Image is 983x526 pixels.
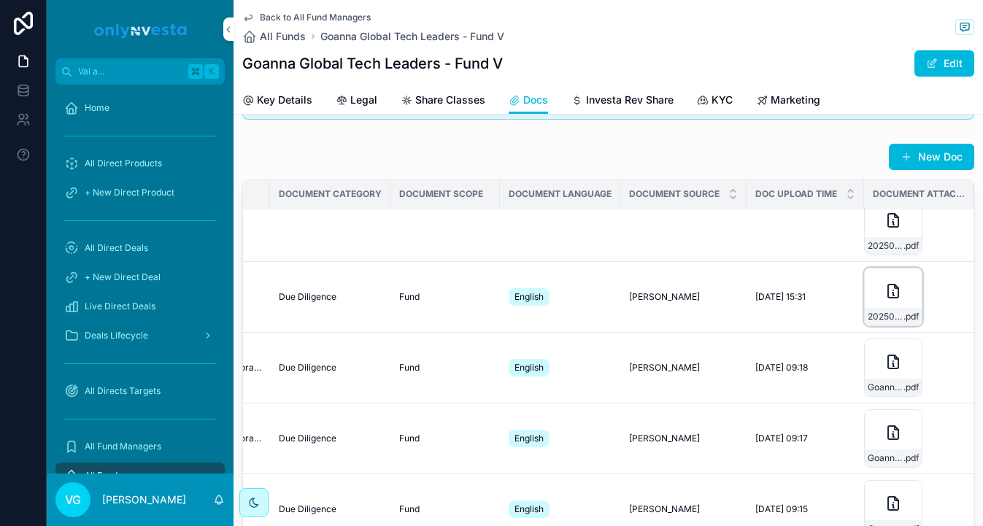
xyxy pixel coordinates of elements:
a: [DATE] 09:17 [755,433,855,444]
a: English [509,356,612,379]
span: English [514,291,544,303]
div: contenuto scorrevole [47,85,234,473]
a: Share Classes [401,87,485,116]
a: Fund [399,291,491,303]
span: All Funds [260,29,306,44]
span: All Fund Managers [85,441,161,452]
span: All Direct Deals [85,242,148,254]
span: Document Attachment [873,188,965,200]
a: [PERSON_NAME] [629,503,738,515]
a: Due Diligence [279,362,382,374]
a: [PERSON_NAME] [629,291,738,303]
span: Fund [399,503,420,515]
span: Marketing [771,93,820,107]
a: Fund [399,433,491,444]
a: All Direct Products [55,150,225,177]
a: Live Direct Deals [55,293,225,320]
p: [PERSON_NAME] [102,492,186,507]
a: Legal [336,87,377,116]
span: .pdf [903,311,919,322]
span: + New Direct Deal [85,271,161,283]
span: [PERSON_NAME] [629,433,700,444]
a: + New Direct Product [55,179,225,206]
span: All Directs Targets [85,385,161,397]
span: Document Source [629,188,720,200]
span: 20250805-GOANNA---Inv-Recommandation-(DIAMONDS)---signed [868,240,903,252]
span: Docs [523,93,548,107]
span: Share Classes [415,93,485,107]
a: 20250805-GOANNA---Investment-Memo-(1).pdf [864,268,956,326]
span: Due Diligence [279,503,336,515]
a: Fund [399,503,491,515]
a: [DATE] 09:15 [755,503,855,515]
a: Goanna-Capital-GP-V-LP---certificate-of-limited-partnership-(250530).pdf [864,409,956,468]
a: All Directs Targets [55,378,225,404]
span: Due Diligence [279,433,336,444]
a: All Funds [55,463,225,489]
a: [DATE] 09:18 [755,362,855,374]
a: Back to All Fund Managers [242,12,371,23]
a: + New Direct Deal [55,264,225,290]
span: All Funds [85,470,122,481]
span: .pdf [903,382,919,393]
span: Deals Lifecycle [85,330,148,341]
span: [PERSON_NAME] [629,362,700,374]
a: English [509,427,612,450]
span: English [514,503,544,515]
span: VG [65,491,81,508]
span: Goanna-Global-Tech-Leaders-LP---certificate-of-limited-partnership-(250123) [868,382,903,393]
a: Key Details [242,87,312,116]
span: Document Category [279,188,382,200]
span: [DATE] 09:18 [755,362,808,374]
span: [DATE] 09:17 [755,433,808,444]
a: Due Diligence [279,291,382,303]
span: Document Language [509,188,612,200]
span: Fund [399,362,420,374]
span: Doc Upload Time [755,188,837,200]
span: [PERSON_NAME] [629,503,700,515]
a: Fund [399,362,491,374]
img: Logo dell'app [92,18,188,41]
span: 20250805-GOANNA---Investment-Memo-(1) [868,311,903,322]
a: English [509,498,612,521]
span: Key Details [257,93,312,107]
button: Edit [914,50,974,77]
a: Investa Rev Share [571,87,674,116]
h1: Goanna Global Tech Leaders - Fund V [242,53,503,74]
a: [PERSON_NAME] [629,433,738,444]
button: New Doc [889,144,974,170]
a: [DATE] 15:31 [755,291,855,303]
span: .pdf [903,452,919,464]
a: Due Diligence [279,503,382,515]
span: [PERSON_NAME] [629,291,700,303]
span: + New Direct Product [85,187,174,198]
span: English [514,362,544,374]
span: .pdf [903,240,919,252]
span: Home [85,102,109,114]
span: [DATE] 09:15 [755,503,808,515]
span: Goanna-Capital-GP-V-LP---certificate-of-limited-partnership-(250530) [868,452,903,464]
a: Marketing [756,87,820,116]
span: All Direct Products [85,158,162,169]
a: Home [55,95,225,121]
span: Document Scope [399,188,483,200]
a: Goanna Global Tech Leaders - Fund V [320,29,504,44]
a: All Direct Deals [55,235,225,261]
span: Fund [399,433,420,444]
a: All Funds [242,29,306,44]
a: English [509,285,612,309]
span: KYC [712,93,733,107]
span: Fund [399,291,420,303]
a: Due Diligence [279,433,382,444]
a: KYC [697,87,733,116]
a: Deals Lifecycle [55,322,225,349]
span: Investa Rev Share [586,93,674,107]
span: English [514,433,544,444]
span: Live Direct Deals [85,301,155,312]
font: Vai a... [78,66,104,77]
span: Legal [350,93,377,107]
a: [PERSON_NAME] [629,362,738,374]
span: Due Diligence [279,291,336,303]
